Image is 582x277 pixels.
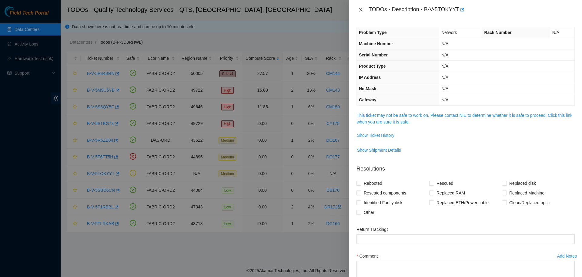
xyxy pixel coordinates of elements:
span: Rack Number [484,30,511,35]
span: Gateway [359,97,376,102]
div: TODOs - Description - B-V-5TOKYYT [369,5,575,15]
span: Identified Faulty disk [361,198,405,208]
span: N/A [441,41,448,46]
span: Rebooted [361,178,385,188]
span: Problem Type [359,30,387,35]
span: N/A [441,75,448,80]
span: N/A [552,30,559,35]
button: Show Ticket History [357,130,395,140]
span: Product Type [359,64,386,69]
span: Show Ticket History [357,132,394,139]
span: Serial Number [359,52,388,57]
span: Replaced RAM [434,188,467,198]
span: close [358,7,363,12]
span: NetMask [359,86,376,91]
input: Return Tracking [356,234,575,244]
span: N/A [441,64,448,69]
span: N/A [441,52,448,57]
span: Replaced disk [507,178,538,188]
span: Replaced Machine [507,188,547,198]
span: Replaced ETH/Power cable [434,198,491,208]
span: N/A [441,97,448,102]
button: Add Notes [557,251,577,261]
label: Return Tracking [356,225,391,234]
div: Add Notes [557,254,577,258]
a: This ticket may not be safe to work on. Please contact NIE to determine whether it is safe to pro... [357,113,572,124]
span: Other [361,208,377,217]
span: N/A [441,86,448,91]
span: Show Shipment Details [357,147,401,154]
button: Show Shipment Details [357,145,401,155]
span: Rescued [434,178,456,188]
span: Clean/Replaced optic [507,198,552,208]
label: Comment [356,251,382,261]
p: Resolutions [356,160,575,173]
span: Machine Number [359,41,393,46]
span: Network [441,30,457,35]
span: IP Address [359,75,381,80]
button: Close [356,7,365,13]
span: Reseated components [361,188,409,198]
